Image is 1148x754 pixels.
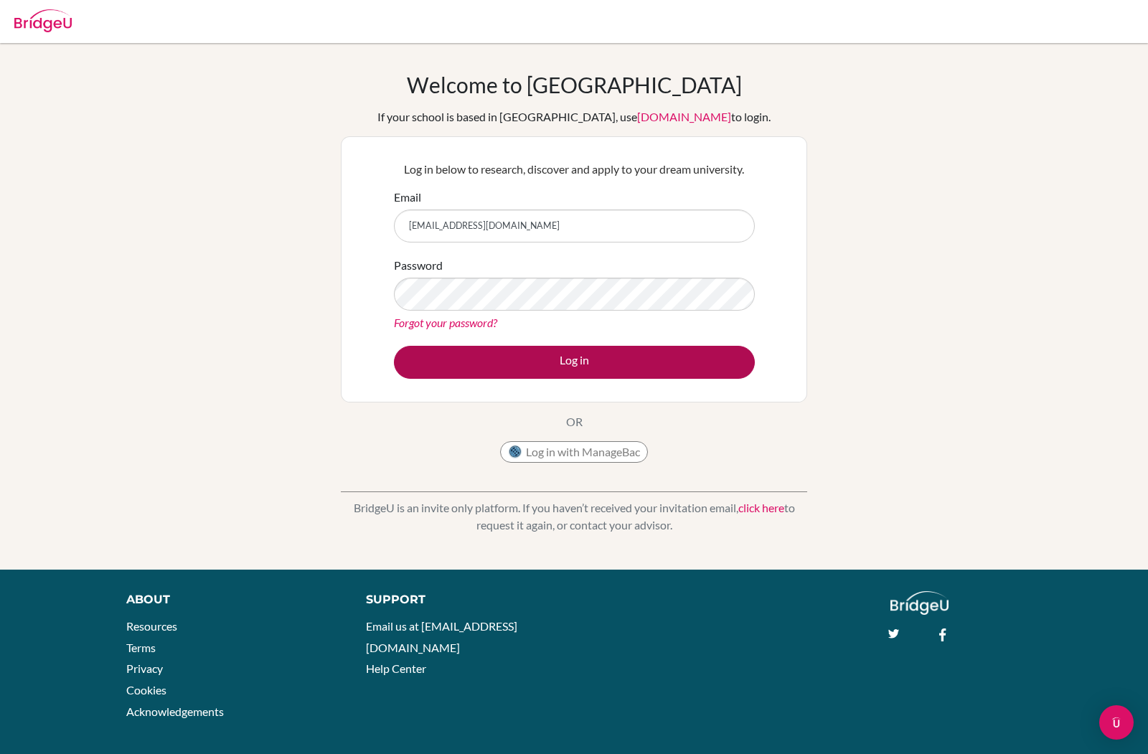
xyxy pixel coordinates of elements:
p: OR [566,413,583,430]
a: Cookies [126,683,166,697]
img: logo_white@2x-f4f0deed5e89b7ecb1c2cc34c3e3d731f90f0f143d5ea2071677605dd97b5244.png [890,591,949,615]
div: Support [366,591,558,608]
label: Password [394,257,443,274]
div: If your school is based in [GEOGRAPHIC_DATA], use to login. [377,108,771,126]
p: Log in below to research, discover and apply to your dream university. [394,161,755,178]
a: Help Center [366,661,426,675]
a: Acknowledgements [126,704,224,718]
a: Forgot your password? [394,316,497,329]
a: Privacy [126,661,163,675]
img: Bridge-U [14,9,72,32]
button: Log in with ManageBac [500,441,648,463]
a: click here [738,501,784,514]
button: Log in [394,346,755,379]
label: Email [394,189,421,206]
div: Open Intercom Messenger [1099,705,1134,740]
a: Resources [126,619,177,633]
a: Email us at [EMAIL_ADDRESS][DOMAIN_NAME] [366,619,517,654]
h1: Welcome to [GEOGRAPHIC_DATA] [407,72,742,98]
a: [DOMAIN_NAME] [637,110,731,123]
div: About [126,591,334,608]
p: BridgeU is an invite only platform. If you haven’t received your invitation email, to request it ... [341,499,807,534]
a: Terms [126,641,156,654]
